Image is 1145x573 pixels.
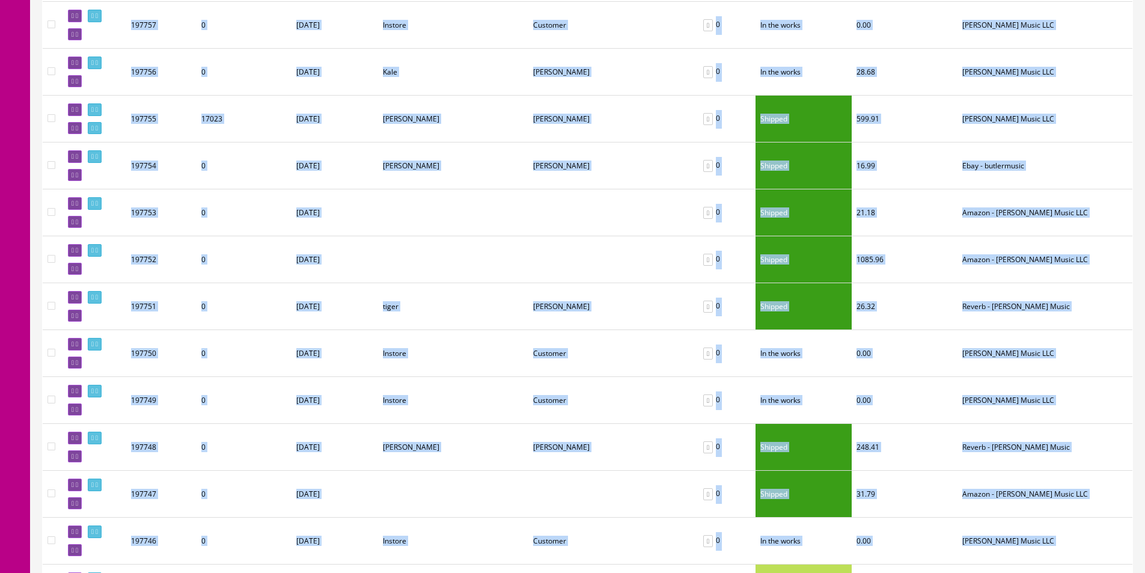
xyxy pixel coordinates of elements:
td: 0 [695,283,756,330]
td: 197757 [126,2,197,49]
td: [DATE] [292,189,378,236]
td: 0 [695,189,756,236]
td: 0 [695,424,756,471]
td: 197750 [126,330,197,377]
td: 0 [695,96,756,142]
td: Shipped [756,96,852,142]
td: Kale [378,49,528,96]
td: Instore [378,330,528,377]
td: Barry [378,424,528,471]
td: 197754 [126,142,197,189]
td: 197753 [126,189,197,236]
td: In the works [756,49,852,96]
td: Ebay - butlermusic [957,142,1132,189]
td: Lanius [528,96,695,142]
td: [DATE] [292,471,378,518]
td: 0 [695,518,756,565]
td: 17023 [197,96,292,142]
td: Shipped [756,142,852,189]
td: Butler Music LLC [957,2,1132,49]
td: Reverb - Butler Music [957,424,1132,471]
td: tiger [378,283,528,330]
td: Sam [378,96,528,142]
td: 197746 [126,518,197,565]
td: Juan [378,142,528,189]
td: [DATE] [292,377,378,424]
td: Butler Music LLC [957,49,1132,96]
td: 0 [695,377,756,424]
td: 0 [695,142,756,189]
td: Casallas [528,142,695,189]
td: Kocourek [528,49,695,96]
td: [DATE] [292,330,378,377]
td: [DATE] [292,518,378,565]
td: 0 [695,49,756,96]
td: 26.32 [852,283,957,330]
td: 0 [695,471,756,518]
td: Amazon - Butler Music LLC [957,189,1132,236]
td: Instore [378,2,528,49]
td: 599.91 [852,96,957,142]
td: Instore [378,377,528,424]
td: Customer [528,330,695,377]
td: Amazon - Butler Music LLC [957,236,1132,283]
td: Shipped [756,424,852,471]
td: 197748 [126,424,197,471]
td: 0 [197,2,292,49]
td: 0.00 [852,377,957,424]
td: Butler Music LLC [957,96,1132,142]
td: In the works [756,518,852,565]
td: Shipped [756,471,852,518]
td: In the works [756,377,852,424]
td: Butler Music LLC [957,330,1132,377]
td: Shipped [756,189,852,236]
td: 0.00 [852,2,957,49]
td: Shipped [756,236,852,283]
td: 0 [695,2,756,49]
td: Customer [528,377,695,424]
td: 197752 [126,236,197,283]
td: 0 [197,518,292,565]
td: [DATE] [292,96,378,142]
td: 16.99 [852,142,957,189]
td: Instore [378,518,528,565]
td: 248.41 [852,424,957,471]
td: 0 [197,471,292,518]
td: 28.68 [852,49,957,96]
td: Butler Music LLC [957,518,1132,565]
td: 0 [197,189,292,236]
td: 0 [197,330,292,377]
td: [DATE] [292,2,378,49]
td: 0 [695,236,756,283]
td: harkins [528,283,695,330]
td: 0.00 [852,330,957,377]
td: In the works [756,330,852,377]
td: [DATE] [292,283,378,330]
td: Reverb - Butler Music [957,283,1132,330]
td: 1085.96 [852,236,957,283]
td: Customer [528,518,695,565]
td: 197756 [126,49,197,96]
td: Shipped [756,283,852,330]
td: 197751 [126,283,197,330]
td: 197749 [126,377,197,424]
td: Butler Music LLC [957,377,1132,424]
td: Cloyd [528,424,695,471]
td: 0 [197,283,292,330]
td: 0 [197,49,292,96]
td: 0 [197,377,292,424]
td: In the works [756,2,852,49]
td: 31.79 [852,471,957,518]
td: 21.18 [852,189,957,236]
td: [DATE] [292,236,378,283]
td: 197747 [126,471,197,518]
td: Amazon - Butler Music LLC [957,471,1132,518]
td: [DATE] [292,142,378,189]
td: 0 [197,236,292,283]
td: Customer [528,2,695,49]
td: 197755 [126,96,197,142]
td: 0.00 [852,518,957,565]
td: 0 [695,330,756,377]
td: [DATE] [292,424,378,471]
td: 0 [197,424,292,471]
